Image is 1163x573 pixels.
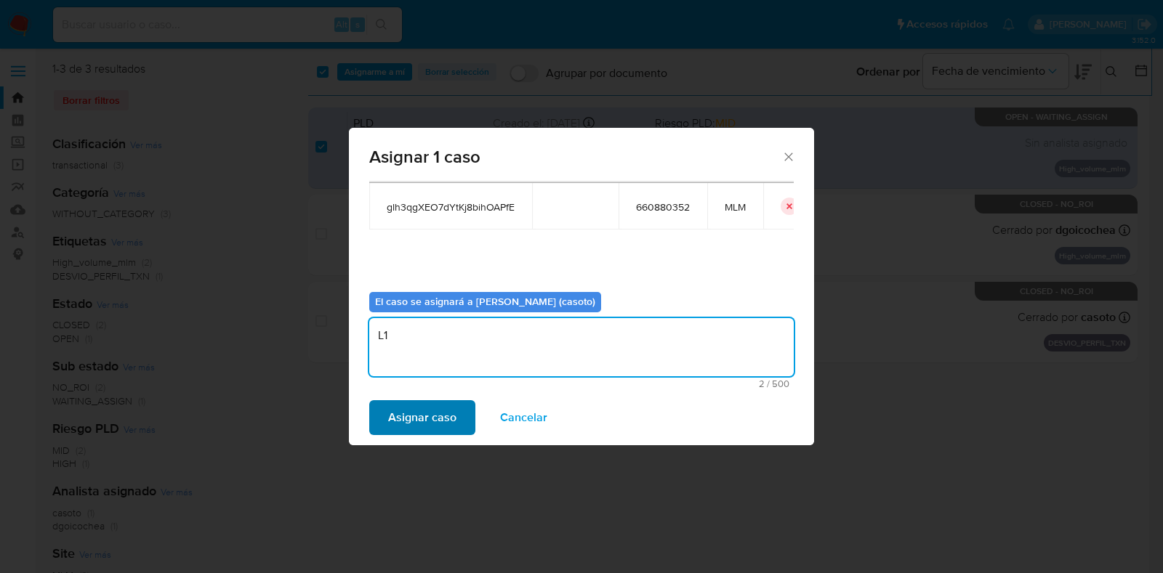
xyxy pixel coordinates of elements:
span: 660880352 [636,200,690,214]
span: Cancelar [500,402,547,434]
button: Asignar caso [369,400,475,435]
button: icon-button [781,198,798,215]
span: Máximo 500 caracteres [374,379,789,389]
span: Asignar caso [388,402,456,434]
span: MLM [725,200,746,214]
button: Cancelar [481,400,566,435]
span: Asignar 1 caso [369,148,781,166]
b: El caso se asignará a [PERSON_NAME] (casoto) [375,294,595,309]
textarea: L1 [369,318,794,376]
button: Cerrar ventana [781,150,794,163]
div: assign-modal [349,128,814,445]
span: glh3qgXEO7dYtKj8bihOAPfE [387,200,515,214]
